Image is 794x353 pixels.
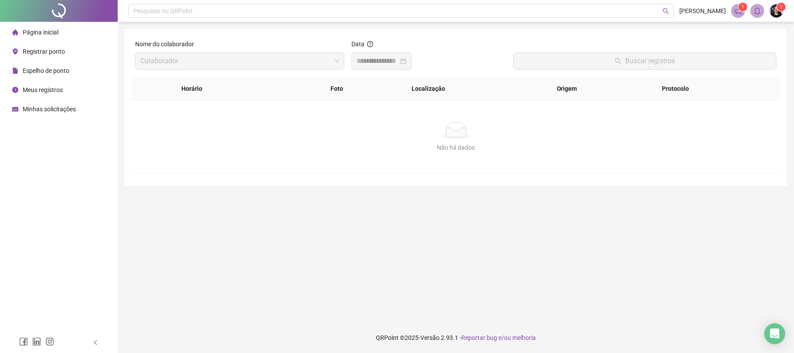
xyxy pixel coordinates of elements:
[12,106,18,112] span: schedule
[679,6,726,16] span: [PERSON_NAME]
[513,52,777,70] button: Buscar registros
[739,3,747,11] sup: 1
[23,67,69,74] span: Espelho de ponto
[142,143,770,152] div: Não há dados
[655,77,780,101] th: Protocolo
[324,77,405,101] th: Foto
[777,3,786,11] sup: Atualize o seu contato no menu Meus Dados
[45,337,54,346] span: instagram
[92,339,99,346] span: left
[23,48,65,55] span: Registrar ponto
[23,86,63,93] span: Meus registros
[118,322,794,353] footer: QRPoint © 2025 - 2.93.1 -
[770,4,783,17] img: 65001
[405,77,550,101] th: Localização
[742,4,745,10] span: 1
[753,7,761,15] span: bell
[23,106,76,113] span: Minhas solicitações
[780,4,783,10] span: 1
[367,41,373,47] span: question-circle
[420,334,440,341] span: Versão
[23,29,58,36] span: Página inicial
[32,337,41,346] span: linkedin
[764,323,785,344] div: Open Intercom Messenger
[174,77,281,101] th: Horário
[351,41,365,48] span: Data
[663,8,669,14] span: search
[461,334,536,341] span: Reportar bug e/ou melhoria
[12,29,18,35] span: home
[19,337,28,346] span: facebook
[550,77,655,101] th: Origem
[12,87,18,93] span: clock-circle
[12,48,18,55] span: environment
[734,7,742,15] span: notification
[12,68,18,74] span: file
[135,39,200,49] label: Nome do colaborador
